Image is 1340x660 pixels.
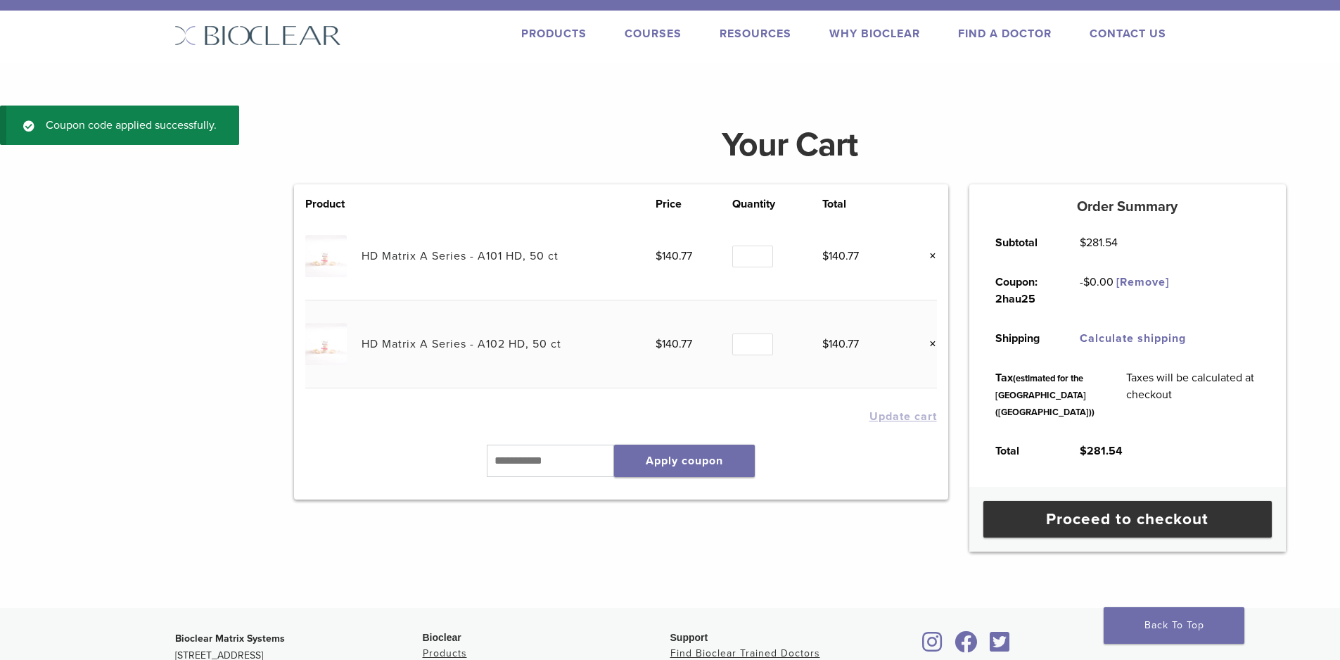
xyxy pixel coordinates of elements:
[822,249,829,263] span: $
[980,262,1064,319] th: Coupon: 2hau25
[656,337,692,351] bdi: 140.77
[1080,444,1123,458] bdi: 281.54
[829,27,920,41] a: Why Bioclear
[1080,331,1186,345] a: Calculate shipping
[175,633,285,645] strong: Bioclear Matrix Systems
[1111,358,1275,431] td: Taxes will be calculated at checkout
[656,196,732,212] th: Price
[423,647,467,659] a: Products
[1083,275,1090,289] span: $
[1080,236,1086,250] span: $
[822,337,829,351] span: $
[950,640,983,654] a: Bioclear
[732,196,822,212] th: Quantity
[362,249,559,263] a: HD Matrix A Series - A101 HD, 50 ct
[1104,607,1244,644] a: Back To Top
[958,27,1052,41] a: Find A Doctor
[1090,27,1166,41] a: Contact Us
[822,249,859,263] bdi: 140.77
[656,249,692,263] bdi: 140.77
[670,632,708,643] span: Support
[822,337,859,351] bdi: 140.77
[1116,275,1169,289] a: Remove 2hau25 coupon
[1083,275,1114,289] span: 0.00
[1064,262,1185,319] td: -
[983,501,1272,538] a: Proceed to checkout
[918,640,947,654] a: Bioclear
[980,223,1064,262] th: Subtotal
[305,323,347,364] img: HD Matrix A Series - A102 HD, 50 ct
[995,373,1095,418] small: (estimated for the [GEOGRAPHIC_DATA] ([GEOGRAPHIC_DATA]))
[1080,236,1118,250] bdi: 281.54
[362,337,561,351] a: HD Matrix A Series - A102 HD, 50 ct
[305,196,362,212] th: Product
[869,411,937,422] button: Update cart
[980,319,1064,358] th: Shipping
[656,249,662,263] span: $
[423,632,461,643] span: Bioclear
[174,25,341,46] img: Bioclear
[980,431,1064,471] th: Total
[614,445,755,477] button: Apply coupon
[822,196,899,212] th: Total
[985,640,1015,654] a: Bioclear
[919,247,937,265] a: Remove this item
[980,358,1111,431] th: Tax
[919,335,937,353] a: Remove this item
[969,198,1286,215] h5: Order Summary
[283,128,1296,162] h1: Your Cart
[656,337,662,351] span: $
[720,27,791,41] a: Resources
[1080,444,1087,458] span: $
[625,27,682,41] a: Courses
[670,647,820,659] a: Find Bioclear Trained Doctors
[305,235,347,277] img: HD Matrix A Series - A101 HD, 50 ct
[521,27,587,41] a: Products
